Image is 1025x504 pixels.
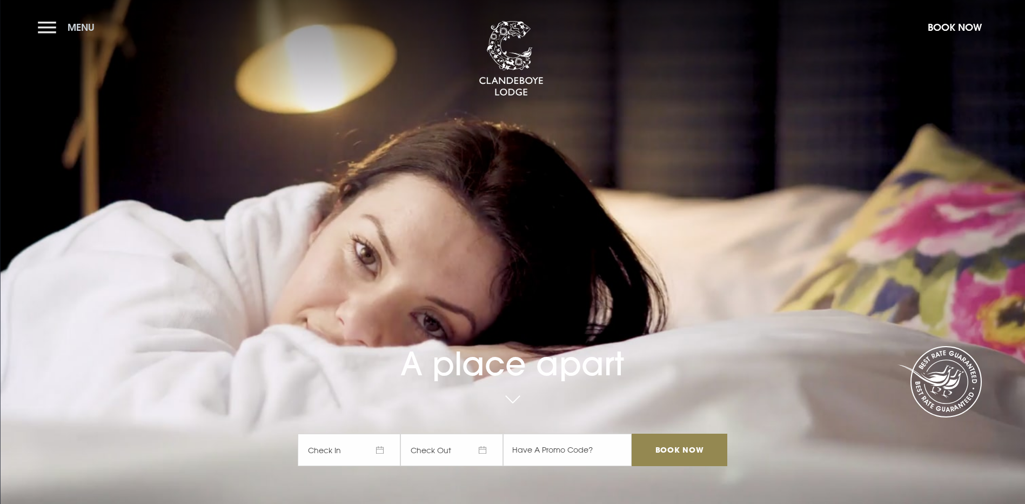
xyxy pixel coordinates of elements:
[922,16,987,39] button: Book Now
[38,16,100,39] button: Menu
[503,434,632,466] input: Have A Promo Code?
[632,434,727,466] input: Book Now
[298,434,400,466] span: Check In
[298,314,727,383] h1: A place apart
[400,434,503,466] span: Check Out
[479,21,544,97] img: Clandeboye Lodge
[68,21,95,34] span: Menu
